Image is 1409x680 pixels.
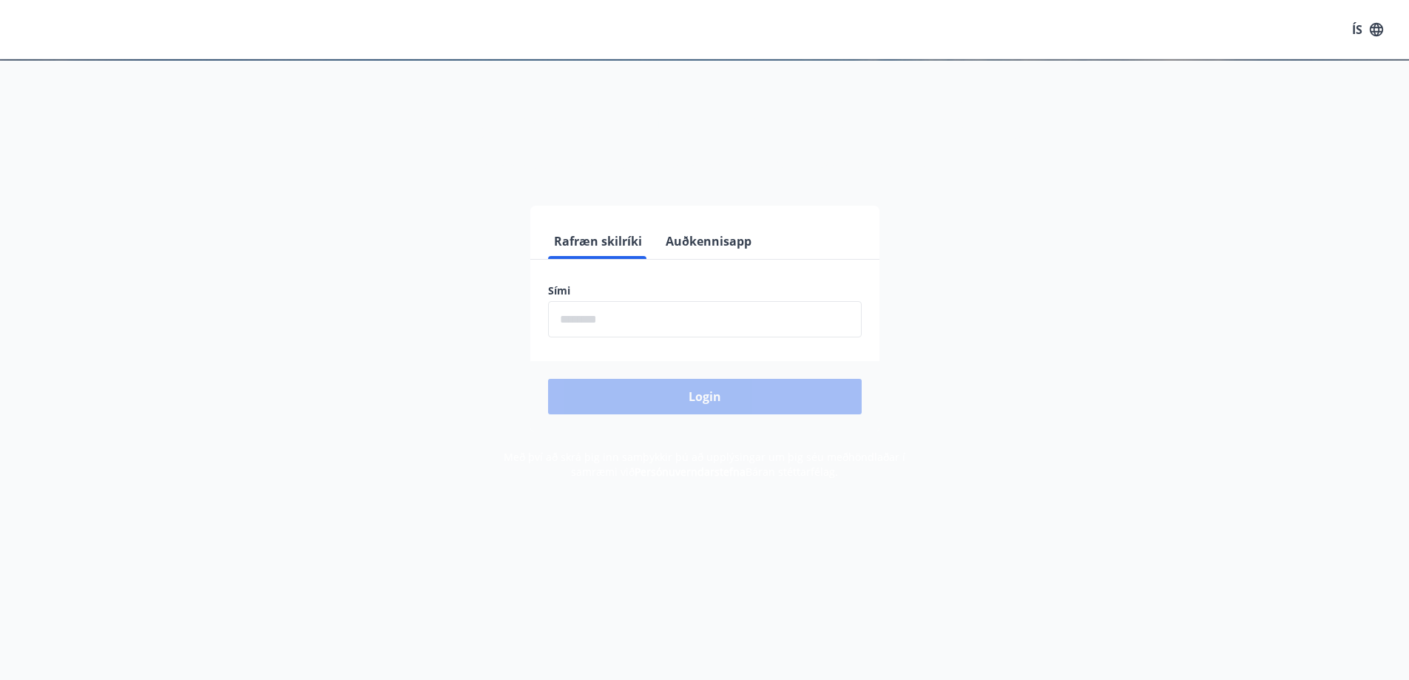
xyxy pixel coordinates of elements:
[660,223,757,259] button: Auðkennisapp
[635,465,746,479] a: Persónuverndarstefna
[473,158,937,175] span: Vinsamlegast skráðu þig inn með rafrænum skilríkjum eða Auðkennisappi.
[548,223,648,259] button: Rafræn skilríki
[548,283,862,298] label: Sími
[190,89,1220,145] h1: Félagavefur, Báran stéttarfélag
[504,450,905,479] span: Með því að skrá þig inn samþykkir þú að upplýsingar um þig séu meðhöndlaðar í samræmi við Báran s...
[1344,16,1391,43] button: ÍS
